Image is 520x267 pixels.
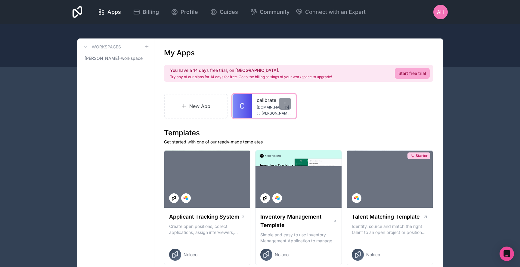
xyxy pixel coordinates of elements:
span: Billing [143,8,159,16]
span: Noloco [184,252,197,258]
a: Workspaces [82,43,121,51]
h1: Templates [164,128,433,138]
a: Billing [128,5,164,19]
span: Noloco [275,252,289,258]
a: calibrate [257,97,291,104]
a: [DOMAIN_NAME] [257,105,291,110]
h1: Talent Matching Template [352,213,420,221]
div: Open Intercom Messenger [500,247,514,261]
span: Profile [181,8,198,16]
span: Apps [107,8,121,16]
button: Connect with an Expert [296,8,366,16]
h2: You have a 14 days free trial, on [GEOGRAPHIC_DATA]. [170,67,332,73]
h3: Workspaces [92,44,121,50]
a: Guides [205,5,243,19]
a: [PERSON_NAME]-workspace [82,53,149,64]
span: C [240,101,245,111]
p: Simple and easy to use Inventory Management Application to manage your stock, orders and Manufact... [260,232,337,244]
span: [PERSON_NAME]-workspace [85,55,143,61]
a: Profile [166,5,203,19]
span: [DOMAIN_NAME] [257,105,283,110]
p: Create open positions, collect applications, assign interviewers, centralise candidate feedback a... [169,223,246,235]
h1: My Apps [164,48,195,58]
span: Community [260,8,289,16]
a: New App [164,94,228,118]
span: [PERSON_NAME][EMAIL_ADDRESS][DOMAIN_NAME] [262,111,291,116]
img: Airtable Logo [354,196,359,201]
img: Airtable Logo [275,196,280,201]
a: Apps [93,5,126,19]
span: AH [437,8,444,16]
span: Guides [220,8,238,16]
span: Noloco [366,252,380,258]
a: Start free trial [395,68,430,79]
a: Community [245,5,294,19]
h1: Applicant Tracking System [169,213,239,221]
p: Get started with one of our ready-made templates [164,139,433,145]
h1: Inventory Management Template [260,213,333,229]
img: Airtable Logo [184,196,188,201]
span: Starter [416,153,428,158]
p: Try any of our plans for 14 days for free. Go to the billing settings of your workspace to upgrade! [170,75,332,79]
a: C [233,94,252,118]
span: Connect with an Expert [305,8,366,16]
p: Identify, source and match the right talent to an open project or position with our Talent Matchi... [352,223,428,235]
